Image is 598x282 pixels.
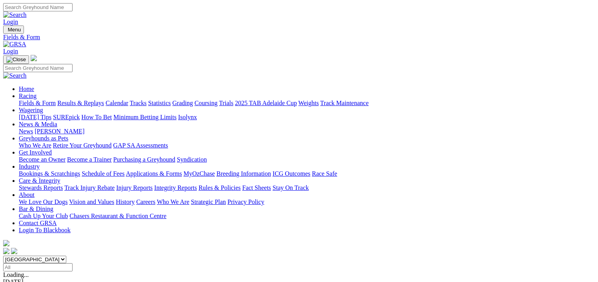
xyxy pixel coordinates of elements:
[198,184,241,191] a: Rules & Policies
[19,135,68,142] a: Greyhounds as Pets
[3,41,26,48] img: GRSA
[82,114,112,120] a: How To Bet
[113,156,175,163] a: Purchasing a Greyhound
[19,142,51,149] a: Who We Are
[19,213,595,220] div: Bar & Dining
[273,184,309,191] a: Stay On Track
[3,48,18,55] a: Login
[191,198,226,205] a: Strategic Plan
[31,55,37,61] img: logo-grsa-white.png
[184,170,215,177] a: MyOzChase
[19,198,67,205] a: We Love Our Dogs
[3,11,27,18] img: Search
[194,100,218,106] a: Coursing
[19,170,595,177] div: Industry
[19,206,53,212] a: Bar & Dining
[298,100,319,106] a: Weights
[3,271,29,278] span: Loading...
[19,163,40,170] a: Industry
[3,55,29,64] button: Toggle navigation
[312,170,337,177] a: Race Safe
[35,128,84,135] a: [PERSON_NAME]
[3,25,24,34] button: Toggle navigation
[126,170,182,177] a: Applications & Forms
[130,100,147,106] a: Tracks
[19,100,595,107] div: Racing
[19,170,80,177] a: Bookings & Scratchings
[3,3,73,11] input: Search
[178,114,197,120] a: Isolynx
[19,184,63,191] a: Stewards Reports
[173,100,193,106] a: Grading
[19,128,33,135] a: News
[53,114,80,120] a: SUREpick
[113,142,168,149] a: GAP SA Assessments
[3,64,73,72] input: Search
[19,149,52,156] a: Get Involved
[320,100,369,106] a: Track Maintenance
[19,220,56,226] a: Contact GRSA
[67,156,112,163] a: Become a Trainer
[216,170,271,177] a: Breeding Information
[19,156,65,163] a: Become an Owner
[177,156,207,163] a: Syndication
[19,198,595,206] div: About
[19,107,43,113] a: Wagering
[19,191,35,198] a: About
[154,184,197,191] a: Integrity Reports
[8,27,21,33] span: Menu
[19,100,56,106] a: Fields & Form
[19,227,71,233] a: Login To Blackbook
[19,184,595,191] div: Care & Integrity
[19,114,51,120] a: [DATE] Tips
[116,184,153,191] a: Injury Reports
[157,198,189,205] a: Who We Are
[219,100,233,106] a: Trials
[148,100,171,106] a: Statistics
[19,93,36,99] a: Racing
[19,142,595,149] div: Greyhounds as Pets
[64,184,115,191] a: Track Injury Rebate
[136,198,155,205] a: Careers
[19,86,34,92] a: Home
[19,177,60,184] a: Care & Integrity
[3,18,18,25] a: Login
[6,56,26,63] img: Close
[53,142,112,149] a: Retire Your Greyhound
[3,72,27,79] img: Search
[116,198,135,205] a: History
[19,213,68,219] a: Cash Up Your Club
[19,156,595,163] div: Get Involved
[19,114,595,121] div: Wagering
[3,263,73,271] input: Select date
[57,100,104,106] a: Results & Replays
[227,198,264,205] a: Privacy Policy
[273,170,310,177] a: ICG Outcomes
[242,184,271,191] a: Fact Sheets
[11,248,17,254] img: twitter.svg
[69,198,114,205] a: Vision and Values
[235,100,297,106] a: 2025 TAB Adelaide Cup
[105,100,128,106] a: Calendar
[3,248,9,254] img: facebook.svg
[19,128,595,135] div: News & Media
[69,213,166,219] a: Chasers Restaurant & Function Centre
[82,170,124,177] a: Schedule of Fees
[3,240,9,246] img: logo-grsa-white.png
[3,34,595,41] a: Fields & Form
[113,114,176,120] a: Minimum Betting Limits
[19,121,57,127] a: News & Media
